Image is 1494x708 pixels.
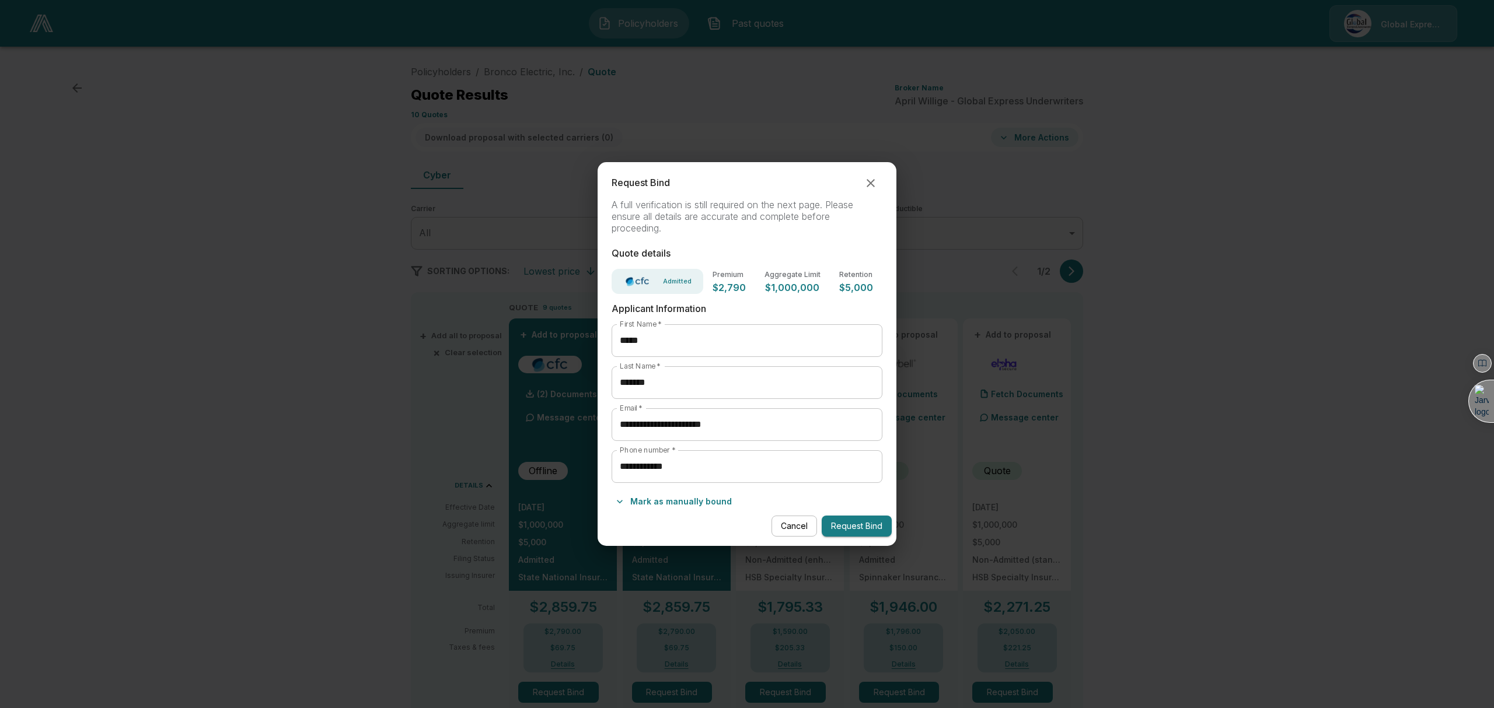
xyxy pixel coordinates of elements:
p: Premium [713,271,746,278]
p: Request Bind [612,177,670,188]
p: Retention [839,271,873,278]
button: Cancel [772,516,817,537]
img: Carrier Logo [623,276,659,288]
p: A full verification is still required on the next page. Please ensure all details are accurate an... [612,199,882,234]
p: Aggregate Limit [765,271,821,278]
label: Email [620,403,643,413]
p: $5,000 [839,283,873,292]
p: Applicant Information [612,303,882,314]
button: Mark as manually bound [612,492,736,511]
p: $2,790 [713,283,746,292]
button: Request Bind [822,516,892,537]
label: Last Name [620,361,661,371]
label: First Name [620,319,661,329]
p: Admitted [663,278,692,285]
label: Phone number [620,445,675,455]
p: $1,000,000 [765,283,821,292]
p: Quote details [612,248,882,259]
